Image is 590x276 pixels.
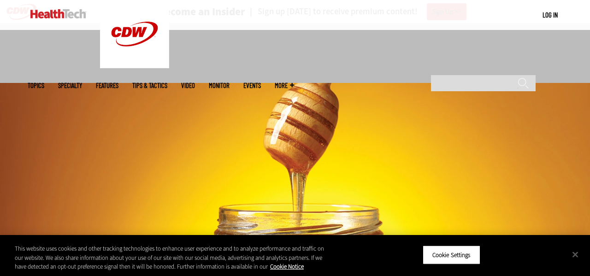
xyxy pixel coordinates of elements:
a: Events [243,82,261,89]
a: More information about your privacy [270,263,304,270]
button: Close [565,244,585,264]
span: Specialty [58,82,82,89]
span: Topics [28,82,44,89]
div: This website uses cookies and other tracking technologies to enhance user experience and to analy... [15,244,324,271]
div: User menu [543,10,558,20]
a: Tips & Tactics [132,82,167,89]
img: Home [30,9,86,18]
a: Video [181,82,195,89]
a: Log in [543,11,558,19]
span: More [275,82,294,89]
a: CDW [100,61,169,70]
a: MonITor [209,82,230,89]
a: Features [96,82,118,89]
button: Cookie Settings [423,245,480,264]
